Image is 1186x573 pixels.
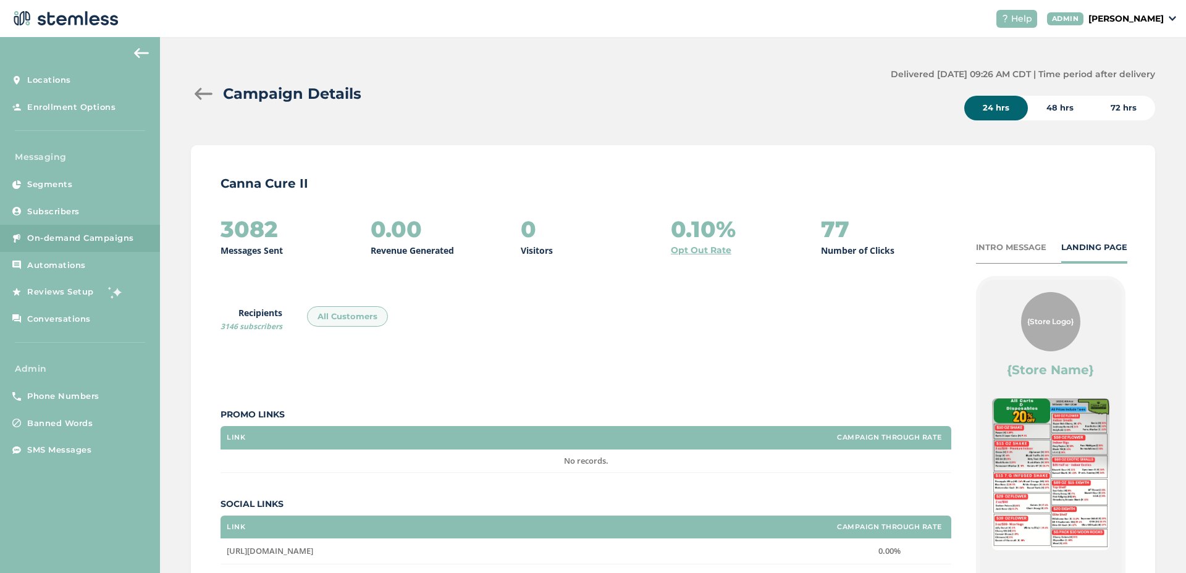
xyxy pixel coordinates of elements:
[564,455,608,466] span: No records.
[103,280,128,304] img: glitter-stars-b7820f95.gif
[307,306,388,327] div: All Customers
[1011,12,1032,25] span: Help
[27,232,134,245] span: On-demand Campaigns
[221,244,283,257] p: Messages Sent
[221,321,282,332] span: 3146 subscribers
[27,313,91,325] span: Conversations
[964,96,1028,120] div: 24 hrs
[521,217,536,241] h2: 0
[1028,96,1092,120] div: 48 hrs
[27,286,94,298] span: Reviews Setup
[27,417,93,430] span: Banned Words
[27,178,72,191] span: Segments
[221,498,951,511] label: Social Links
[834,546,945,556] label: 0.00%
[1027,316,1074,327] span: {Store Logo}
[821,217,849,241] h2: 77
[223,83,361,105] h2: Campaign Details
[221,306,282,332] label: Recipients
[821,244,894,257] p: Number of Clicks
[992,398,1109,550] img: ZOt3ZthJEw7QNNriQMby4nZbfZJm0qA6v3eZZHiV.jpg
[27,259,86,272] span: Automations
[27,390,99,403] span: Phone Numbers
[371,217,422,241] h2: 0.00
[837,433,942,441] label: Campaign Through Rate
[27,74,71,86] span: Locations
[1007,361,1094,379] label: {Store Name}
[371,244,454,257] p: Revenue Generated
[671,217,736,241] h2: 0.10%
[27,206,80,218] span: Subscribers
[27,101,116,114] span: Enrollment Options
[221,175,1125,192] p: Canna Cure II
[976,241,1046,254] div: INTRO MESSAGE
[221,408,951,421] label: Promo Links
[1061,241,1127,254] div: LANDING PAGE
[227,546,821,556] label: https://www.facebook.com/cannacurestillwater
[1092,96,1155,120] div: 72 hrs
[671,244,731,257] a: Opt Out Rate
[1169,16,1176,21] img: icon_down-arrow-small-66adaf34.svg
[837,523,942,531] label: Campaign Through Rate
[227,523,245,531] label: Link
[891,68,1155,81] label: Delivered [DATE] 09:26 AM CDT | Time period after delivery
[1047,12,1084,25] div: ADMIN
[521,244,553,257] p: Visitors
[10,6,119,31] img: logo-dark-0685b13c.svg
[227,433,245,441] label: Link
[1088,12,1164,25] p: [PERSON_NAME]
[221,217,278,241] h2: 3082
[1001,15,1009,22] img: icon-help-white-03924b79.svg
[27,444,91,456] span: SMS Messages
[1124,514,1186,573] iframe: Chat Widget
[227,545,313,556] span: [URL][DOMAIN_NAME]
[878,545,901,556] span: 0.00%
[134,48,149,58] img: icon-arrow-back-accent-c549486e.svg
